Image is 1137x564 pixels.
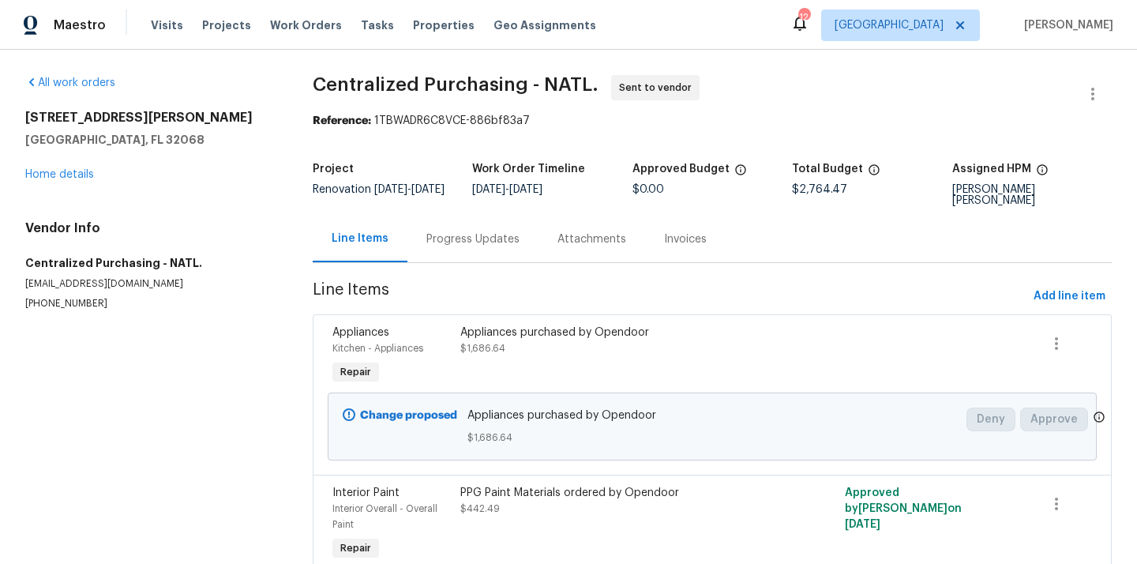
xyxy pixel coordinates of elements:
[460,325,771,340] div: Appliances purchased by Opendoor
[332,487,400,498] span: Interior Paint
[952,184,1112,206] div: [PERSON_NAME] [PERSON_NAME]
[25,132,275,148] h5: [GEOGRAPHIC_DATA], FL 32068
[413,17,475,33] span: Properties
[361,20,394,31] span: Tasks
[619,80,698,96] span: Sent to vendor
[1020,408,1088,431] button: Approve
[509,184,542,195] span: [DATE]
[557,231,626,247] div: Attachments
[460,344,505,353] span: $1,686.64
[426,231,520,247] div: Progress Updates
[313,184,445,195] span: Renovation
[1018,17,1113,33] span: [PERSON_NAME]
[25,220,275,236] h4: Vendor Info
[374,184,407,195] span: [DATE]
[966,408,1015,431] button: Deny
[313,282,1027,311] span: Line Items
[25,77,115,88] a: All work orders
[313,75,599,94] span: Centralized Purchasing - NATL.
[313,164,354,175] h5: Project
[632,164,730,175] h5: Approved Budget
[467,430,957,446] span: $1,686.64
[151,17,183,33] span: Visits
[411,184,445,195] span: [DATE]
[202,17,251,33] span: Projects
[1027,282,1112,311] button: Add line item
[25,255,275,271] h5: Centralized Purchasing - NATL.
[25,169,94,180] a: Home details
[54,17,106,33] span: Maestro
[845,519,880,530] span: [DATE]
[334,364,377,380] span: Repair
[952,164,1031,175] h5: Assigned HPM
[467,408,957,423] span: Appliances purchased by Opendoor
[835,17,944,33] span: [GEOGRAPHIC_DATA]
[798,9,809,25] div: 12
[493,17,596,33] span: Geo Assignments
[472,184,542,195] span: -
[664,231,707,247] div: Invoices
[1036,164,1049,184] span: The hpm assigned to this work order.
[270,17,342,33] span: Work Orders
[25,297,275,310] p: [PHONE_NUMBER]
[313,113,1112,129] div: 1TBWADR6C8VCE-886bf83a7
[472,164,585,175] h5: Work Order Timeline
[25,277,275,291] p: [EMAIL_ADDRESS][DOMAIN_NAME]
[868,164,880,184] span: The total cost of line items that have been proposed by Opendoor. This sum includes line items th...
[334,540,377,556] span: Repair
[374,184,445,195] span: -
[332,504,437,529] span: Interior Overall - Overall Paint
[792,164,863,175] h5: Total Budget
[632,184,664,195] span: $0.00
[1093,411,1105,427] span: Only a market manager or an area construction manager can approve
[1034,287,1105,306] span: Add line item
[734,164,747,184] span: The total cost of line items that have been approved by both Opendoor and the Trade Partner. This...
[460,504,500,513] span: $442.49
[460,485,771,501] div: PPG Paint Materials ordered by Opendoor
[792,184,847,195] span: $2,764.47
[845,487,962,530] span: Approved by [PERSON_NAME] on
[332,231,388,246] div: Line Items
[332,344,423,353] span: Kitchen - Appliances
[360,410,457,421] b: Change proposed
[313,115,371,126] b: Reference:
[472,184,505,195] span: [DATE]
[25,110,275,126] h2: [STREET_ADDRESS][PERSON_NAME]
[332,327,389,338] span: Appliances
